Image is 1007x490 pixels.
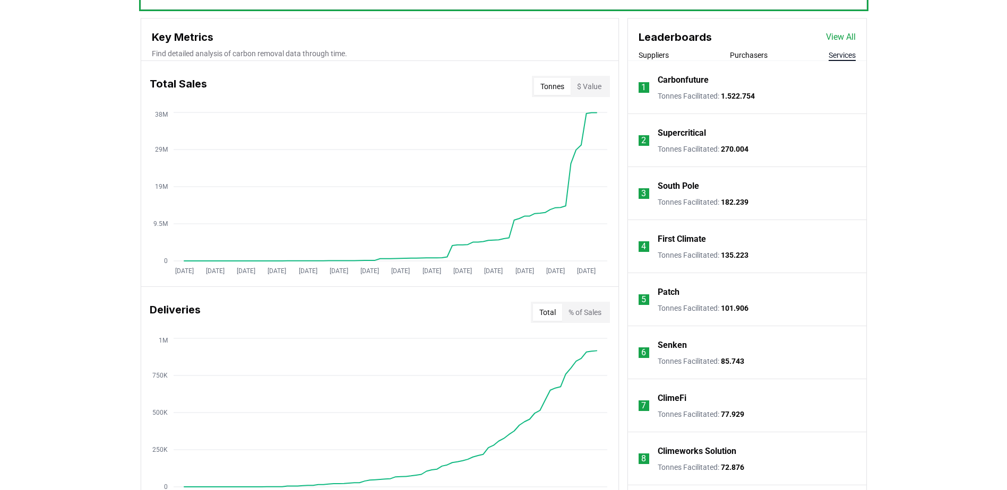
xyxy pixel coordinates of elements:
a: Climeworks Solution [658,445,736,458]
p: 7 [641,399,646,412]
tspan: 19M [155,183,168,190]
p: 3 [641,187,646,200]
tspan: [DATE] [268,267,286,275]
p: Tonnes Facilitated : [658,356,744,366]
tspan: [DATE] [205,267,224,275]
a: View All [826,31,856,43]
p: 1 [641,81,646,94]
span: 135.223 [721,251,748,259]
tspan: [DATE] [360,267,379,275]
button: Tonnes [534,78,571,95]
p: Tonnes Facilitated : [658,303,748,313]
tspan: [DATE] [577,267,596,275]
a: Patch [658,286,679,299]
p: Tonnes Facilitated : [658,197,748,207]
tspan: 0 [164,257,168,265]
tspan: [DATE] [453,267,471,275]
p: 6 [641,346,646,359]
tspan: 1M [159,337,168,344]
span: 1.522.754 [721,92,755,100]
tspan: [DATE] [175,267,193,275]
p: Tonnes Facilitated : [658,409,744,419]
tspan: [DATE] [298,267,317,275]
p: 5 [641,293,646,306]
button: Services [829,50,856,60]
tspan: 29M [155,146,168,153]
p: 2 [641,134,646,147]
span: 270.004 [721,145,748,153]
tspan: [DATE] [329,267,348,275]
p: Tonnes Facilitated : [658,462,744,472]
tspan: 500K [152,409,168,416]
button: $ Value [571,78,608,95]
tspan: [DATE] [484,267,503,275]
a: Supercritical [658,127,706,139]
a: Senken [658,339,687,352]
span: 182.239 [721,198,748,206]
a: Carbonfuture [658,74,709,86]
p: Tonnes Facilitated : [658,144,748,154]
button: Suppliers [639,50,669,60]
h3: Total Sales [150,76,207,97]
h3: Key Metrics [152,29,608,45]
a: ClimeFi [658,392,686,405]
a: South Pole [658,180,699,192]
tspan: 250K [152,446,168,453]
h3: Leaderboards [639,29,712,45]
tspan: 38M [155,111,168,118]
span: 77.929 [721,410,744,418]
tspan: [DATE] [422,267,441,275]
button: % of Sales [562,304,608,321]
tspan: 750K [152,372,168,379]
span: 85.743 [721,357,744,365]
a: First Climate [658,233,706,246]
p: Tonnes Facilitated : [658,91,755,101]
tspan: [DATE] [515,267,533,275]
p: Tonnes Facilitated : [658,250,748,260]
p: 4 [641,240,646,253]
tspan: [DATE] [391,267,410,275]
tspan: 9.5M [153,220,168,227]
tspan: [DATE] [237,267,255,275]
button: Total [533,304,562,321]
p: Find detailed analysis of carbon removal data through time. [152,48,608,59]
span: 72.876 [721,463,744,471]
p: 8 [641,452,646,465]
span: 101.906 [721,304,748,312]
button: Purchasers [730,50,768,60]
tspan: [DATE] [546,267,564,275]
h3: Deliveries [150,302,201,323]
